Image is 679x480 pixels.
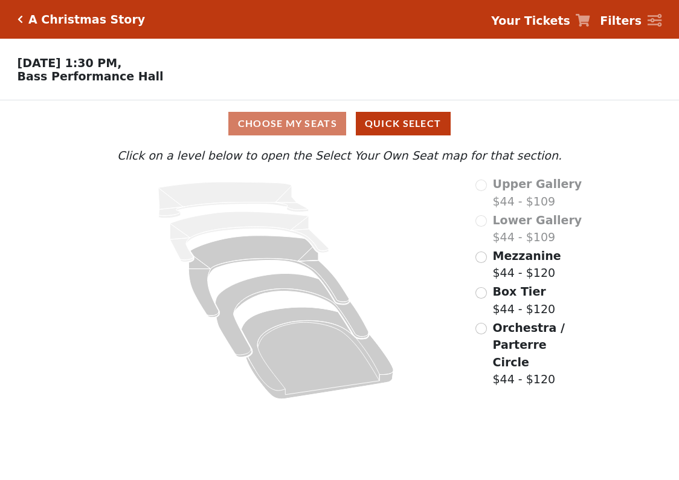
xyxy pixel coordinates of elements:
[94,147,586,164] p: Click on a level below to open the Select Your Own Seat map for that section.
[600,14,642,27] strong: Filters
[28,13,145,27] h5: A Christmas Story
[493,213,582,227] span: Lower Gallery
[493,321,565,369] span: Orchestra / Parterre Circle
[356,112,451,135] button: Quick Select
[241,307,393,399] path: Orchestra / Parterre Circle - Seats Available: 84
[493,285,546,298] span: Box Tier
[493,283,556,317] label: $44 - $120
[493,212,582,246] label: $44 - $109
[491,12,590,30] a: Your Tickets
[491,14,570,27] strong: Your Tickets
[158,182,309,218] path: Upper Gallery - Seats Available: 0
[493,175,582,210] label: $44 - $109
[493,177,582,190] span: Upper Gallery
[493,249,561,262] span: Mezzanine
[493,247,561,282] label: $44 - $120
[18,15,23,24] a: Click here to go back to filters
[600,12,661,30] a: Filters
[493,319,586,388] label: $44 - $120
